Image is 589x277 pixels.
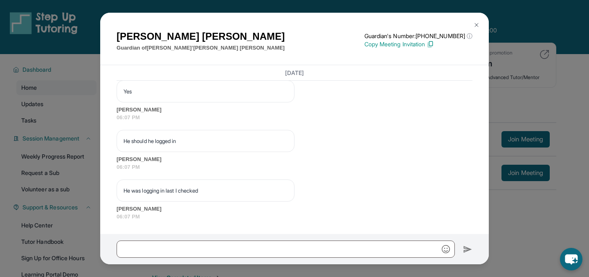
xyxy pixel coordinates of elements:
[427,41,434,48] img: Copy Icon
[117,163,472,171] span: 06:07 PM
[124,87,288,95] p: Yes
[117,213,472,221] span: 06:07 PM
[364,40,472,48] p: Copy Meeting Invitation
[467,32,472,40] span: ⓘ
[117,44,285,52] p: Guardian of [PERSON_NAME]’[PERSON_NAME] [PERSON_NAME]
[463,245,472,254] img: Send icon
[117,106,472,114] span: [PERSON_NAME]
[117,205,472,213] span: [PERSON_NAME]
[560,248,582,270] button: chat-button
[442,245,450,253] img: Emoji
[124,137,288,145] p: He should he logged in
[364,32,472,40] p: Guardian's Number: [PHONE_NUMBER]
[117,155,472,163] span: [PERSON_NAME]
[473,22,480,28] img: Close Icon
[117,68,472,77] h3: [DATE]
[117,114,472,122] span: 06:07 PM
[124,186,288,195] p: He was logging in last I checked
[117,29,285,44] h1: [PERSON_NAME] [PERSON_NAME]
